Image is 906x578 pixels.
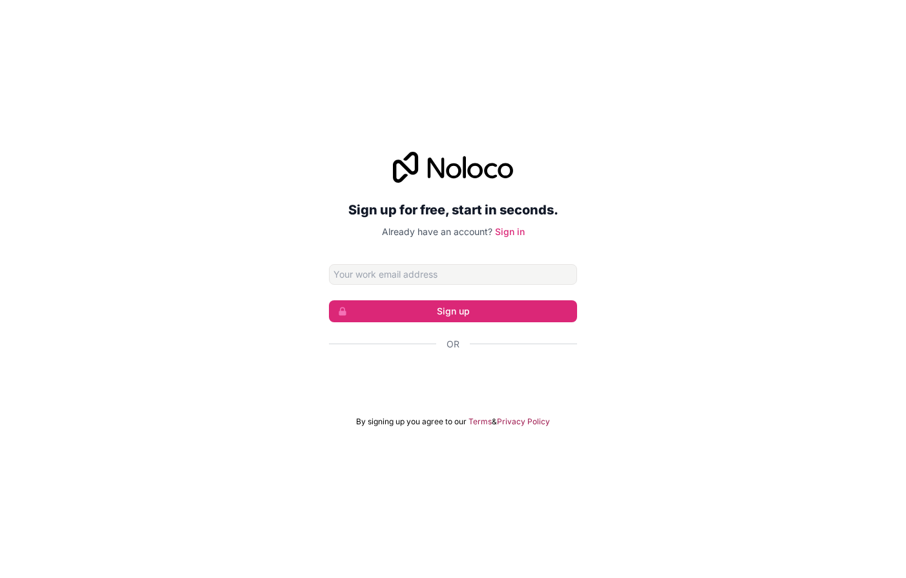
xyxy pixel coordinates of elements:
span: & [492,417,497,427]
span: Already have an account? [382,226,492,237]
a: Terms [469,417,492,427]
a: Sign in [495,226,525,237]
span: By signing up you agree to our [356,417,467,427]
input: Email address [329,264,577,285]
span: Or [447,338,459,351]
a: Privacy Policy [497,417,550,427]
button: Sign up [329,300,577,322]
h2: Sign up for free, start in seconds. [329,198,577,222]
